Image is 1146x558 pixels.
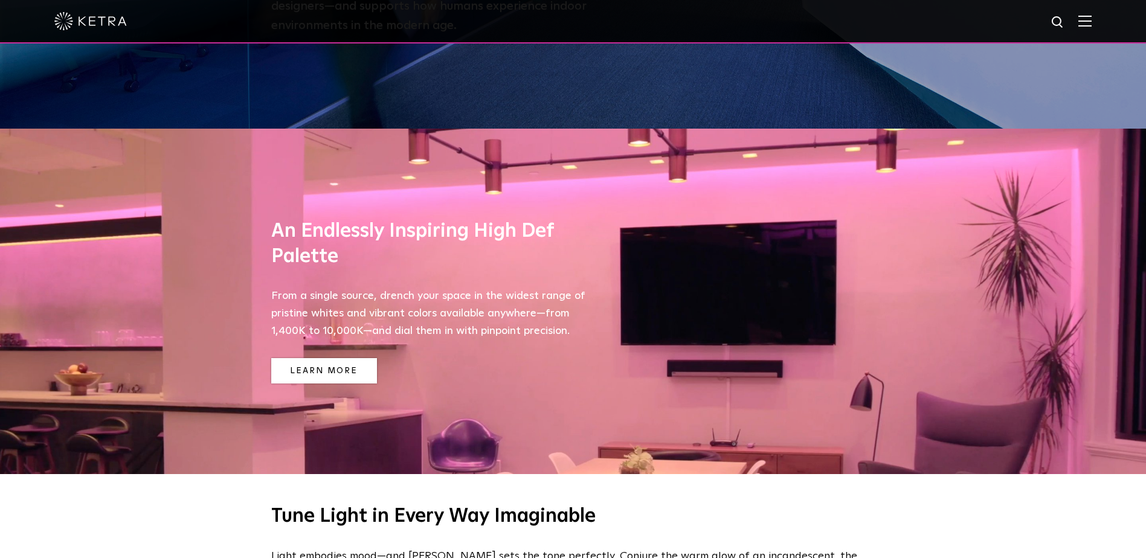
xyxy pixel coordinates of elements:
[1051,15,1066,30] img: search icon
[1078,15,1092,27] img: Hamburger%20Nav.svg
[271,287,585,339] p: From a single source, drench your space in the widest range of pristine whites and vibrant colors...
[271,358,377,384] a: Learn More
[54,12,127,30] img: ketra-logo-2019-white
[271,219,585,269] h3: An Endlessly Inspiring High Def Palette
[271,504,875,530] h2: Tune Light in Every Way Imaginable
